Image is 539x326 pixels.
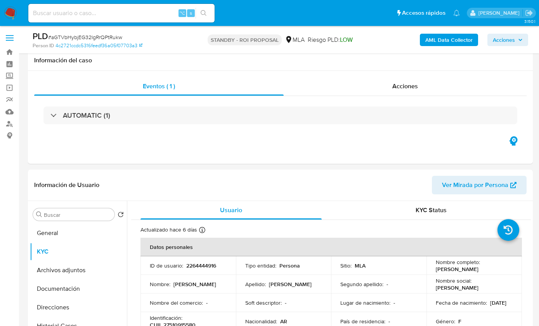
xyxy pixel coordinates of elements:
[393,299,395,306] p: -
[43,106,517,124] div: AUTOMATIC (1)
[140,226,197,233] p: Actualizado hace 6 días
[150,299,203,306] p: Nombre del comercio :
[245,262,276,269] p: Tipo entidad :
[436,259,480,266] p: Nombre completo :
[220,206,242,214] span: Usuario
[208,34,282,45] p: STANDBY - ROI PROPOSAL
[30,298,127,317] button: Direcciones
[150,281,170,288] p: Nombre :
[425,34,473,46] b: AML Data Collector
[490,299,506,306] p: [DATE]
[402,9,445,17] span: Accesos rápidos
[280,318,287,325] p: AR
[386,281,388,288] p: -
[48,33,122,41] span: # aGTVbHybjEG32IgRrQPtRukw
[34,181,99,189] h1: Información de Usuario
[458,318,461,325] p: F
[30,242,127,261] button: KYC
[279,262,300,269] p: Persona
[388,318,390,325] p: -
[269,281,312,288] p: [PERSON_NAME]
[245,281,266,288] p: Apellido :
[30,224,127,242] button: General
[340,262,352,269] p: Sitio :
[206,299,208,306] p: -
[453,10,460,16] a: Notificaciones
[436,318,455,325] p: Género :
[34,57,527,64] h1: Información del caso
[493,34,515,46] span: Acciones
[196,8,211,19] button: search-icon
[118,211,124,220] button: Volver al orden por defecto
[150,262,183,269] p: ID de usuario :
[432,176,527,194] button: Ver Mirada por Persona
[55,42,142,49] a: 4c2721ccdc5316feedf36a05f07703a3
[285,299,286,306] p: -
[487,34,528,46] button: Acciones
[525,9,533,17] a: Salir
[179,9,185,17] span: ⌥
[33,30,48,42] b: PLD
[308,36,353,44] span: Riesgo PLD:
[285,36,305,44] div: MLA
[436,277,471,284] p: Nombre social :
[143,82,175,91] span: Eventos ( 1 )
[245,318,277,325] p: Nacionalidad :
[150,314,182,321] p: Identificación :
[33,42,54,49] b: Person ID
[416,206,447,214] span: KYC Status
[186,262,216,269] p: 2264444916
[478,9,522,17] p: jian.marin@mercadolibre.com
[28,8,215,18] input: Buscar usuario o caso...
[436,266,478,273] p: [PERSON_NAME]
[355,262,366,269] p: MLA
[44,211,111,218] input: Buscar
[140,238,522,256] th: Datos personales
[340,281,383,288] p: Segundo apellido :
[30,261,127,280] button: Archivos adjuntos
[340,299,390,306] p: Lugar de nacimiento :
[63,111,110,120] h3: AUTOMATIC (1)
[30,280,127,298] button: Documentación
[436,284,478,291] p: [PERSON_NAME]
[173,281,216,288] p: [PERSON_NAME]
[442,176,508,194] span: Ver Mirada por Persona
[36,211,42,218] button: Buscar
[190,9,192,17] span: s
[245,299,282,306] p: Soft descriptor :
[436,299,487,306] p: Fecha de nacimiento :
[392,82,418,91] span: Acciones
[340,318,385,325] p: País de residencia :
[420,34,478,46] button: AML Data Collector
[340,35,353,44] span: LOW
